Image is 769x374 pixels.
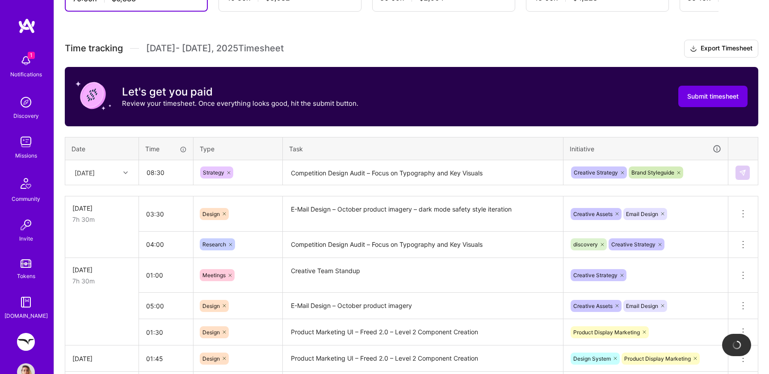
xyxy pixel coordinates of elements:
[19,234,33,243] div: Invite
[684,40,758,58] button: Export Timesheet
[72,204,131,213] div: [DATE]
[18,18,36,34] img: logo
[573,211,613,217] span: Creative Assets
[732,340,742,350] img: loading
[139,294,193,318] input: HH:MM
[72,215,131,224] div: 7h 30m
[17,133,35,151] img: teamwork
[72,276,131,286] div: 7h 30m
[202,211,220,217] span: Design
[122,99,358,108] p: Review your timesheet. Once everything looks good, hit the submit button.
[611,241,656,248] span: Creative Strategy
[283,137,563,160] th: Task
[202,272,226,278] span: Meetings
[284,346,562,371] textarea: Product Marketing UI – Freed 2.0 – Level 2 Component Creation
[17,333,35,351] img: Freed: Marketing Designer
[202,241,226,248] span: Research
[139,347,193,370] input: HH:MM
[284,233,562,258] textarea: Competition Design Audit – Focus on Typography and Key Visuals
[15,151,37,160] div: Missions
[570,144,722,154] div: Initiative
[687,92,739,101] span: Submit timesheet
[284,197,562,231] textarea: E-Mail Design – October product imagery – dark mode safety style iteration
[678,86,748,107] button: Submit timesheet
[122,85,358,99] h3: Let's get you paid
[284,161,562,185] textarea: Competition Design Audit – Focus on Typography and Key Visuals
[690,44,697,54] i: icon Download
[17,216,35,234] img: Invite
[139,320,193,344] input: HH:MM
[15,333,37,351] a: Freed: Marketing Designer
[17,52,35,70] img: bell
[284,320,562,345] textarea: Product Marketing UI – Freed 2.0 – Level 2 Component Creation
[202,303,220,309] span: Design
[15,173,37,194] img: Community
[65,43,123,54] span: Time tracking
[72,354,131,363] div: [DATE]
[76,78,111,113] img: coin
[139,263,193,287] input: HH:MM
[17,93,35,111] img: discovery
[139,161,193,184] input: HH:MM
[573,303,613,309] span: Creative Assets
[284,259,562,292] textarea: Creative Team Standup
[21,259,31,268] img: tokens
[203,169,224,176] span: Strategy
[28,52,35,59] span: 1
[139,202,193,226] input: HH:MM
[573,272,618,278] span: Creative Strategy
[12,194,40,204] div: Community
[626,303,658,309] span: Email Design
[573,329,640,336] span: Product Display Marketing
[284,294,562,318] textarea: E-Mail Design – October product imagery
[202,329,220,336] span: Design
[193,137,283,160] th: Type
[4,311,48,320] div: [DOMAIN_NAME]
[17,293,35,311] img: guide book
[123,170,128,175] i: icon Chevron
[17,271,35,281] div: Tokens
[72,265,131,274] div: [DATE]
[573,241,598,248] span: discovery
[202,355,220,362] span: Design
[145,144,187,154] div: Time
[139,233,193,256] input: HH:MM
[631,169,674,176] span: Brand Styleguide
[573,355,611,362] span: Design System
[574,169,618,176] span: Creative Strategy
[13,111,39,121] div: Discovery
[739,169,746,176] img: Submit
[75,168,95,177] div: [DATE]
[735,166,751,180] div: null
[65,137,139,160] th: Date
[624,355,691,362] span: Product Display Marketing
[146,43,284,54] span: [DATE] - [DATE] , 2025 Timesheet
[626,211,658,217] span: Email Design
[10,70,42,79] div: Notifications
